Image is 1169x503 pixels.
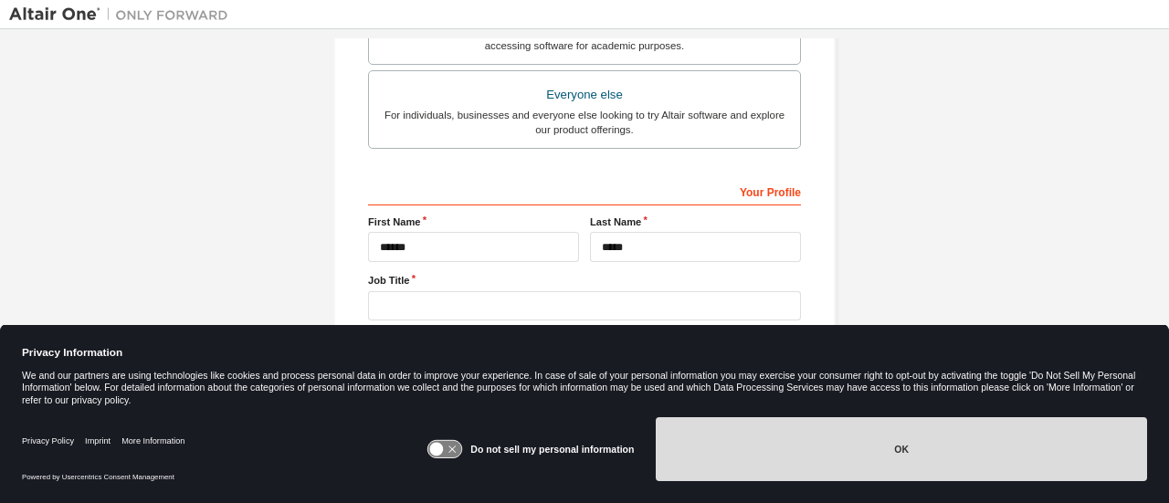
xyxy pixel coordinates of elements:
[590,215,801,229] label: Last Name
[368,176,801,205] div: Your Profile
[380,82,789,108] div: Everyone else
[9,5,237,24] img: Altair One
[380,108,789,137] div: For individuals, businesses and everyone else looking to try Altair software and explore our prod...
[368,273,801,288] label: Job Title
[380,24,789,53] div: For faculty & administrators of academic institutions administering students and accessing softwa...
[368,215,579,229] label: First Name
